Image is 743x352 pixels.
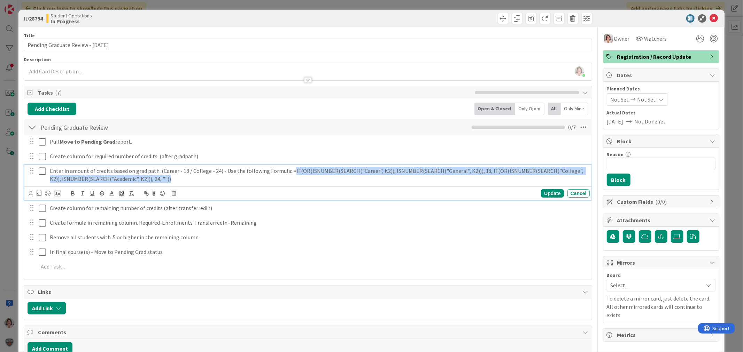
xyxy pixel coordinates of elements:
span: Planned Dates [607,85,715,93]
p: Remove all students with .5 or higher in the remaining column. [50,233,587,241]
div: Only Mine [561,103,588,115]
span: ( 0/0 ) [656,198,667,205]
button: Add Checklist [28,103,76,115]
span: Mirrors [617,258,706,267]
img: 8Zp9bjJ6wS5x4nzU9KWNNxjkzf4c3Efw.jpg [575,66,585,76]
span: Select... [611,280,700,290]
p: Create formula in remaining column. Required-Enrollments-TransferredIn=Remaining [50,219,587,227]
span: Board [607,273,621,278]
span: Not Set [611,95,629,104]
p: Create column for required number of credits. (after gradpath) [50,152,587,160]
span: Links [38,288,579,296]
span: Metrics [617,331,706,339]
button: Add Link [28,302,66,314]
span: Attachments [617,216,706,224]
span: Dates [617,71,706,79]
div: All [548,103,561,115]
span: Student Operations [51,13,92,18]
span: Not Done Yet [635,117,666,126]
div: Update [541,189,564,198]
strong: Move to Pending Grad [60,138,115,145]
span: ID [24,14,43,23]
b: 28794 [29,15,43,22]
span: Not Set [637,95,656,104]
label: Reason [607,151,624,158]
span: Owner [614,34,630,43]
span: Registration / Record Update [617,53,706,61]
p: Enter in amount of credits based on grad path. (Career - 18 / College - 24) - Use the following F... [50,167,587,183]
label: Title [24,32,35,39]
span: [DATE] [607,117,624,126]
div: Open & Closed [474,103,515,115]
div: Cancel [567,189,590,198]
p: Create column for remaining number of credits (after transferredin) [50,204,587,212]
p: To delete a mirror card, just delete the card. All other mirrored cards will continue to exists. [607,294,715,319]
span: Custom Fields [617,198,706,206]
span: Description [24,56,51,63]
span: ( 7 ) [55,89,62,96]
span: Support [15,1,32,9]
input: Add Checklist... [38,121,195,134]
span: 0 / 7 [568,123,576,131]
span: Actual Dates [607,109,715,117]
div: Only Open [515,103,544,115]
button: Block [607,174,630,186]
p: In final course(s) - Move to Pending Grad status [50,248,587,256]
input: type card name here... [24,39,592,51]
span: Block [617,137,706,145]
img: EW [604,34,613,43]
span: Watchers [644,34,667,43]
b: In Progress [51,18,92,24]
span: Tasks [38,88,471,97]
span: Comments [38,328,579,336]
p: Pull report. [50,138,587,146]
